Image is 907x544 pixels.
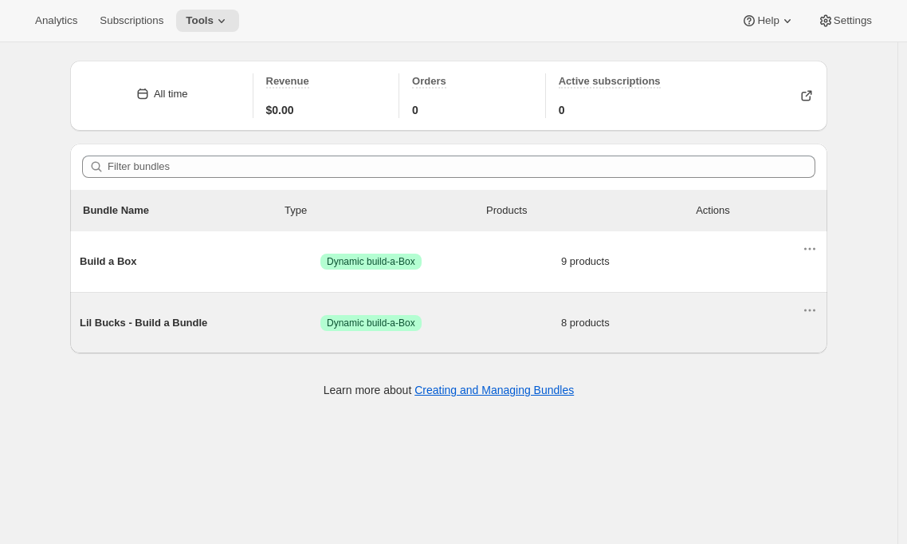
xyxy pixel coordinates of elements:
[757,14,779,27] span: Help
[80,315,320,331] span: Lil Bucks - Build a Bundle
[799,238,821,260] button: Actions for Build a Box
[186,14,214,27] span: Tools
[808,10,881,32] button: Settings
[559,102,565,118] span: 0
[266,102,294,118] span: $0.00
[108,156,815,178] input: Filter bundles
[80,254,320,270] span: Build a Box
[327,255,415,268] span: Dynamic build-a-Box
[561,315,802,331] span: 8 products
[154,86,188,102] div: All time
[412,102,418,118] span: 0
[561,254,802,270] span: 9 products
[100,14,163,27] span: Subscriptions
[732,10,804,32] button: Help
[799,299,821,321] button: Actions for Lil Bucks - Build a Bundle
[834,14,872,27] span: Settings
[486,203,688,219] div: Products
[559,75,661,87] span: Active subscriptions
[266,75,309,87] span: Revenue
[35,14,77,27] span: Analytics
[696,203,815,219] div: Actions
[83,203,285,219] p: Bundle Name
[324,382,574,398] p: Learn more about
[285,203,486,219] div: Type
[414,384,574,396] a: Creating and Managing Bundles
[176,10,239,32] button: Tools
[412,75,446,87] span: Orders
[26,10,87,32] button: Analytics
[90,10,173,32] button: Subscriptions
[327,317,415,329] span: Dynamic build-a-Box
